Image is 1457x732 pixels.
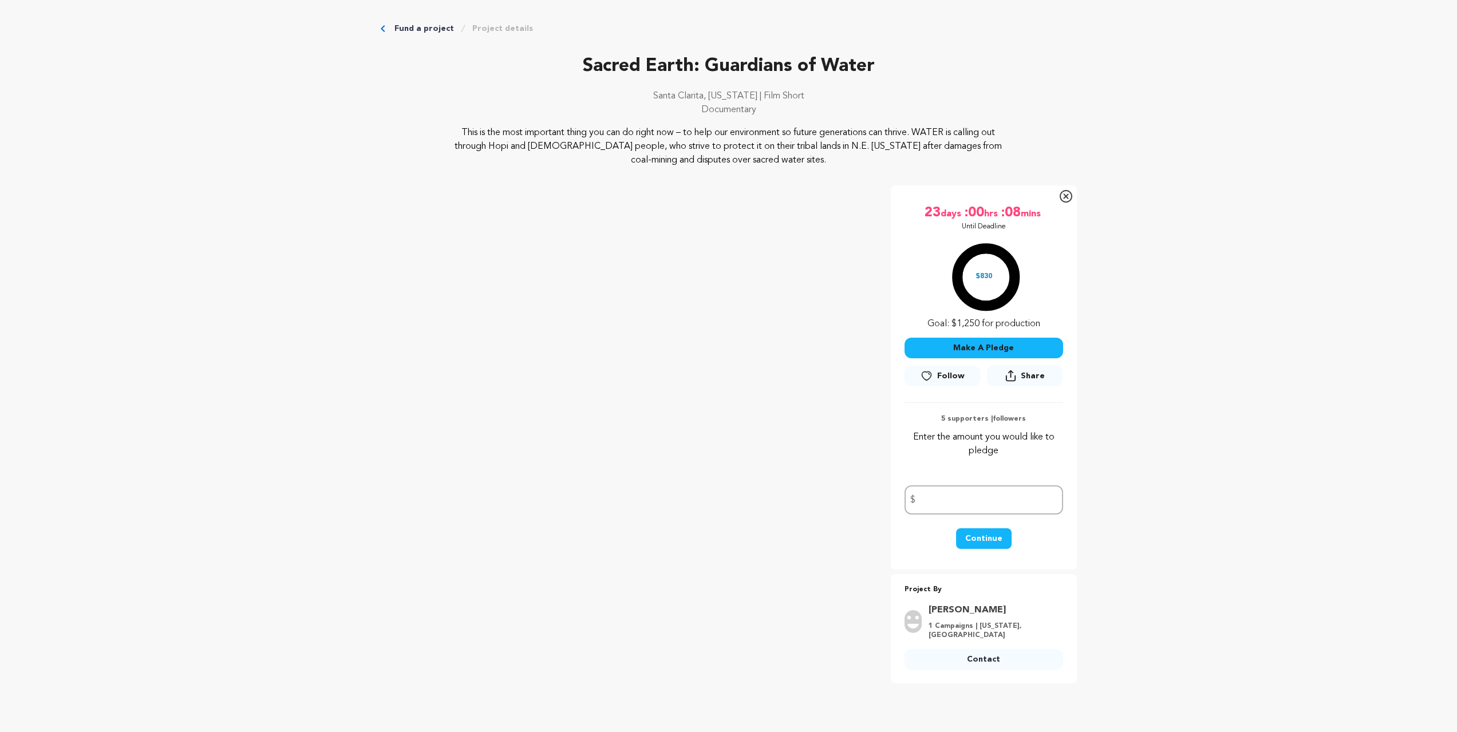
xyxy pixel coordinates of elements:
[964,204,984,222] span: :00
[381,23,1077,34] div: Breadcrumb
[929,603,1056,617] a: Goto Laura Carlson profile
[394,23,454,34] a: Fund a project
[929,622,1056,640] p: 1 Campaigns | [US_STATE], [GEOGRAPHIC_DATA]
[905,414,1063,424] p: 5 supporters | followers
[941,204,964,222] span: days
[937,370,965,382] span: Follow
[381,53,1077,80] p: Sacred Earth: Guardians of Water
[905,366,980,386] a: Follow
[905,610,922,633] img: user.png
[905,583,1063,596] p: Project By
[381,89,1077,103] p: Santa Clarita, [US_STATE] | Film Short
[987,365,1063,386] button: Share
[984,204,1000,222] span: hrs
[910,493,915,507] span: $
[905,338,1063,358] button: Make A Pledge
[472,23,533,34] a: Project details
[905,649,1063,670] a: Contact
[450,126,1007,167] p: This is the most important thing you can do right now – to help our environment so future generat...
[1021,204,1043,222] span: mins
[905,430,1063,458] p: Enter the amount you would like to pledge
[956,528,1012,549] button: Continue
[1000,204,1021,222] span: :08
[962,222,1006,231] p: Until Deadline
[1021,370,1045,382] span: Share
[381,103,1077,117] p: Documentary
[987,365,1063,391] span: Share
[925,204,941,222] span: 23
